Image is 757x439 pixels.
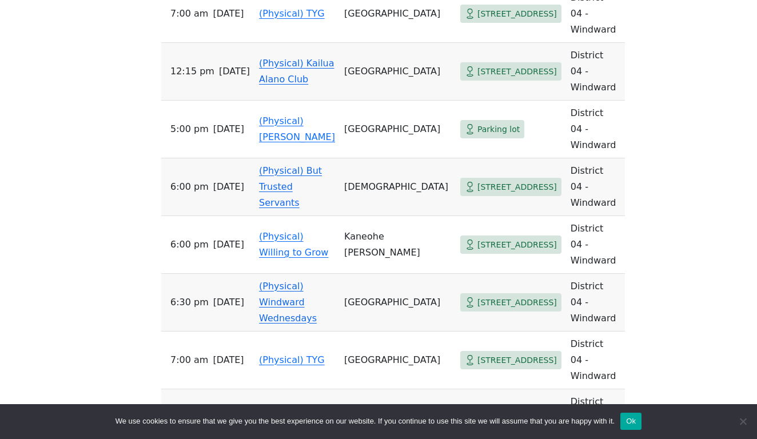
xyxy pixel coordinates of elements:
a: (Physical) Windward Wednesdays [259,281,317,324]
span: [DATE] [213,6,244,22]
span: [DATE] [213,237,244,253]
td: District 04 - Windward [566,158,625,216]
td: [GEOGRAPHIC_DATA] [340,43,456,101]
a: (Physical) TYG [259,354,325,365]
span: [STREET_ADDRESS] [477,296,557,310]
span: [DATE] [213,294,244,310]
td: District 04 - Windward [566,43,625,101]
td: District 04 - Windward [566,274,625,332]
span: We use cookies to ensure that we give you the best experience on our website. If you continue to ... [115,416,615,427]
span: 12:15 PM [170,63,214,79]
span: 6:00 PM [170,237,209,253]
a: (Physical) But Trusted Servants [259,165,322,208]
td: District 04 - Windward [566,101,625,158]
span: [DATE] [213,179,244,195]
a: (Physical) TYG [259,8,325,19]
td: [DEMOGRAPHIC_DATA] [340,158,456,216]
span: [DATE] [219,63,250,79]
span: [DATE] [213,121,244,137]
span: 6:00 PM [170,179,209,195]
span: 6:30 PM [170,294,209,310]
button: Ok [620,413,642,430]
a: (Physical) Kailua Alano Club [259,58,334,85]
td: [GEOGRAPHIC_DATA] [340,332,456,389]
td: [GEOGRAPHIC_DATA] [340,274,456,332]
td: District 04 - Windward [566,332,625,389]
a: (Physical) [PERSON_NAME] [259,115,335,142]
span: [DATE] [213,352,244,368]
span: No [737,416,748,427]
span: [STREET_ADDRESS] [477,238,557,252]
td: [GEOGRAPHIC_DATA] [340,101,456,158]
span: 7:00 AM [170,352,208,368]
td: Kaneohe [PERSON_NAME] [340,216,456,274]
span: [STREET_ADDRESS] [477,65,557,79]
span: [STREET_ADDRESS] [477,353,557,368]
span: 5:00 PM [170,121,209,137]
span: Parking lot [477,122,520,137]
span: [STREET_ADDRESS] [477,180,557,194]
a: (Physical) Willing to Grow [259,231,328,258]
span: [STREET_ADDRESS] [477,7,557,21]
span: 7:00 AM [170,6,208,22]
td: District 04 - Windward [566,216,625,274]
